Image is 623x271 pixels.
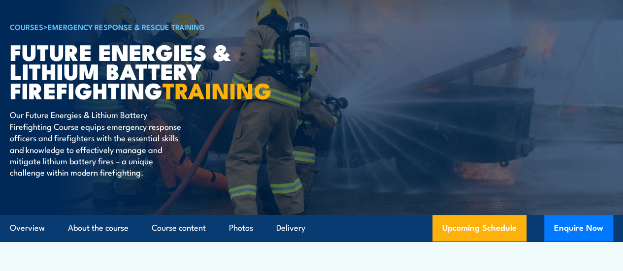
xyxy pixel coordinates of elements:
h6: > [10,21,253,32]
p: Our Future Energies & Lithium Battery Firefighting Course equips emergency response officers and ... [10,109,190,178]
h1: Future Energies & Lithium Battery Firefighting [10,42,253,99]
a: Upcoming Schedule [432,215,526,241]
strong: TRAINING [163,73,272,107]
a: Emergency Response & Rescue Training [48,21,205,32]
a: Course content [152,215,206,241]
a: COURSES [10,21,43,32]
a: Photos [229,215,253,241]
a: Delivery [276,215,305,241]
a: Overview [10,215,45,241]
a: About the course [68,215,129,241]
button: Enquire Now [544,215,613,241]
